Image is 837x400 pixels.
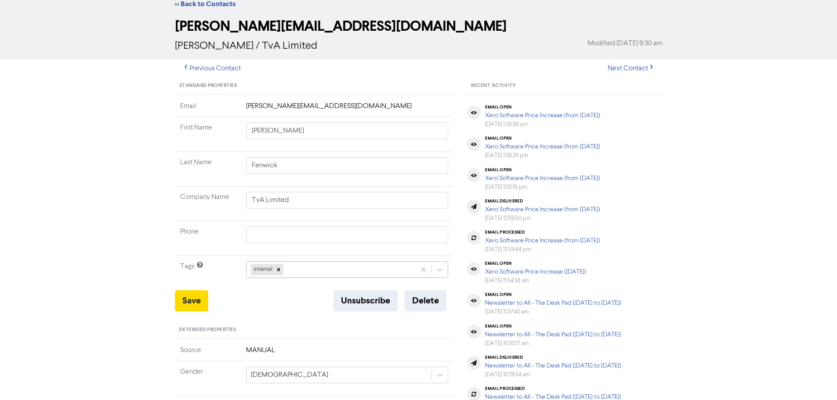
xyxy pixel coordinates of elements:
button: Delete [405,290,446,311]
h2: [PERSON_NAME][EMAIL_ADDRESS][DOMAIN_NAME] [175,18,663,35]
div: [DATE] 1:36:29 pm [485,151,600,160]
a: Xero Software Price Increase ([DATE]) [485,269,586,275]
td: Gender [175,361,241,396]
div: email open [485,167,600,173]
div: email open [485,136,600,141]
td: Tags [175,256,241,291]
button: Save [175,290,208,311]
a: Xero Software Price Increase (from [DATE]) [485,144,600,150]
iframe: Chat Widget [793,358,837,400]
div: internal [251,264,274,275]
div: [DATE] 11:54:58 am [485,277,586,285]
div: email delivered [485,355,621,360]
div: email processed [485,386,621,391]
div: [DEMOGRAPHIC_DATA] [251,370,328,380]
div: [DATE] 1:00:15 pm [485,183,600,191]
div: email open [485,261,586,266]
span: [PERSON_NAME] / TvA Limited [175,41,317,51]
button: Unsubscribe [333,290,398,311]
div: email open [485,105,600,110]
a: Newsletter to All - The Desk Pad ([DATE] to [DATE]) [485,394,621,400]
div: [DATE] 11:37:40 am [485,308,621,316]
div: [DATE] 12:59:44 pm [485,245,600,254]
div: email delivered [485,198,600,204]
td: Last Name [175,152,241,187]
div: [DATE] 10:30:17 am [485,339,621,348]
a: Newsletter to All - The Desk Pad ([DATE] to [DATE]) [485,332,621,338]
td: [PERSON_NAME][EMAIL_ADDRESS][DOMAIN_NAME] [241,101,454,117]
a: Xero Software Price Increase (from [DATE]) [485,112,600,119]
div: email open [485,292,621,297]
td: Source [175,345,241,361]
button: Next Contact [600,59,663,78]
td: MANUAL [241,345,454,361]
div: email open [485,324,621,329]
div: [DATE] 1:36:36 pm [485,120,600,129]
a: Xero Software Price Increase (from [DATE]) [485,206,600,213]
div: Extended Properties [175,322,454,339]
div: [DATE] 12:59:50 pm [485,214,600,223]
td: Company Name [175,187,241,221]
div: email processed [485,230,600,235]
div: [DATE] 10:29:54 am [485,371,621,379]
a: Xero Software Price Increase (from [DATE]) [485,175,600,181]
span: Modified [DATE] 9:30 am [587,38,663,49]
button: Previous Contact [175,59,248,78]
td: Phone [175,221,241,256]
a: Newsletter to All - The Desk Pad ([DATE] to [DATE]) [485,300,621,306]
td: Email [175,101,241,117]
a: Xero Software Price Increase (from [DATE]) [485,238,600,244]
div: Standard Properties [175,78,454,94]
td: First Name [175,117,241,152]
a: Newsletter to All - The Desk Pad ([DATE] to [DATE]) [485,363,621,369]
div: Recent Activity [467,78,662,94]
